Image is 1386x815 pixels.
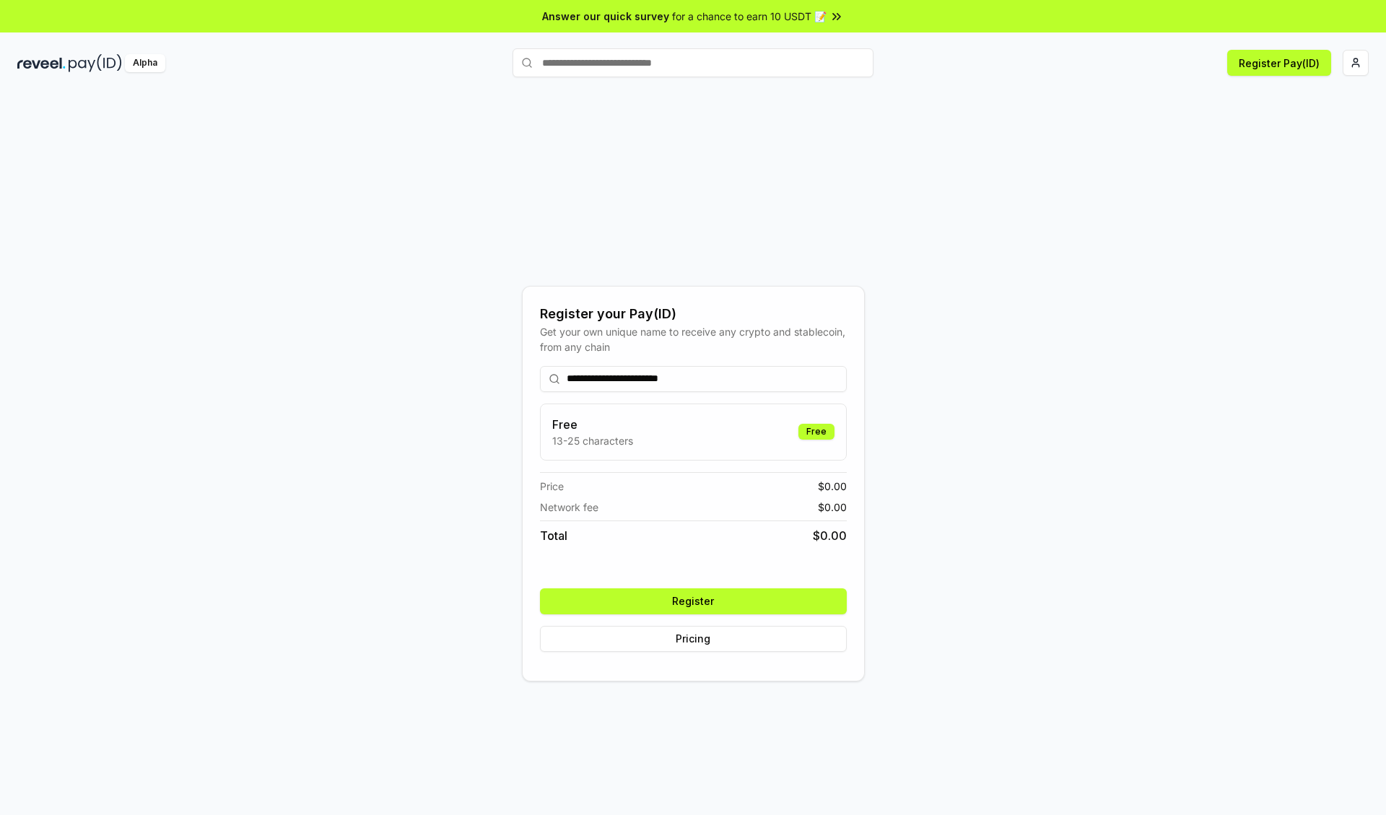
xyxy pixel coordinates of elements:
[813,527,847,544] span: $ 0.00
[798,424,834,440] div: Free
[552,433,633,448] p: 13-25 characters
[1227,50,1331,76] button: Register Pay(ID)
[540,304,847,324] div: Register your Pay(ID)
[540,626,847,652] button: Pricing
[17,54,66,72] img: reveel_dark
[540,500,598,515] span: Network fee
[540,479,564,494] span: Price
[552,416,633,433] h3: Free
[540,527,567,544] span: Total
[672,9,827,24] span: for a chance to earn 10 USDT 📝
[540,324,847,354] div: Get your own unique name to receive any crypto and stablecoin, from any chain
[818,500,847,515] span: $ 0.00
[542,9,669,24] span: Answer our quick survey
[69,54,122,72] img: pay_id
[125,54,165,72] div: Alpha
[540,588,847,614] button: Register
[818,479,847,494] span: $ 0.00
